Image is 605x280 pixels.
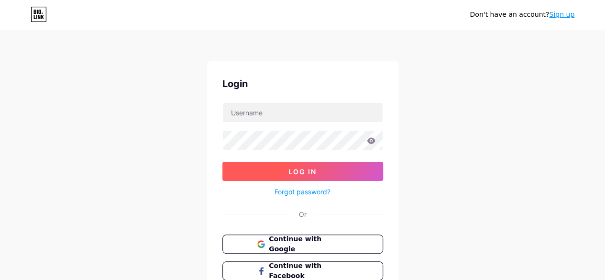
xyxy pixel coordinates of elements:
input: Username [223,103,383,122]
div: Login [222,77,383,91]
span: Continue with Google [269,234,348,254]
button: Log In [222,162,383,181]
a: Forgot password? [275,187,330,197]
button: Continue with Google [222,235,383,254]
div: Don't have an account? [470,10,574,20]
div: Or [299,209,307,219]
span: Log In [288,168,317,176]
a: Sign up [549,11,574,18]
